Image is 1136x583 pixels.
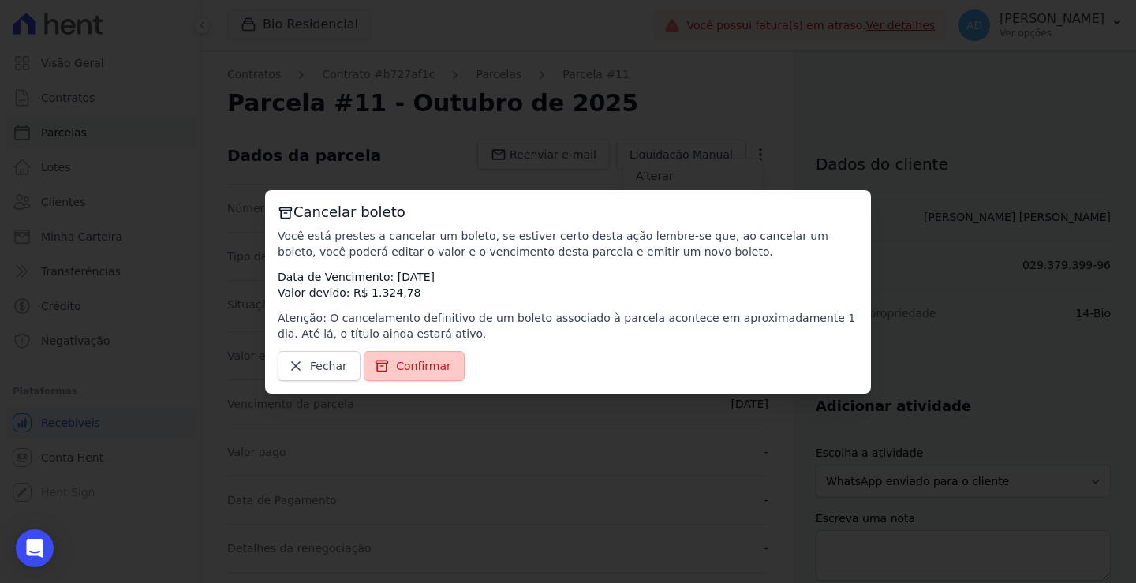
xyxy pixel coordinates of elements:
[278,203,858,222] h3: Cancelar boleto
[278,310,858,342] p: Atenção: O cancelamento definitivo de um boleto associado à parcela acontece em aproximadamente 1...
[278,269,858,301] p: Data de Vencimento: [DATE] Valor devido: R$ 1.324,78
[396,358,451,374] span: Confirmar
[364,351,465,381] a: Confirmar
[16,529,54,567] div: Open Intercom Messenger
[278,351,361,381] a: Fechar
[310,358,347,374] span: Fechar
[278,228,858,260] p: Você está prestes a cancelar um boleto, se estiver certo desta ação lembre-se que, ao cancelar um...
